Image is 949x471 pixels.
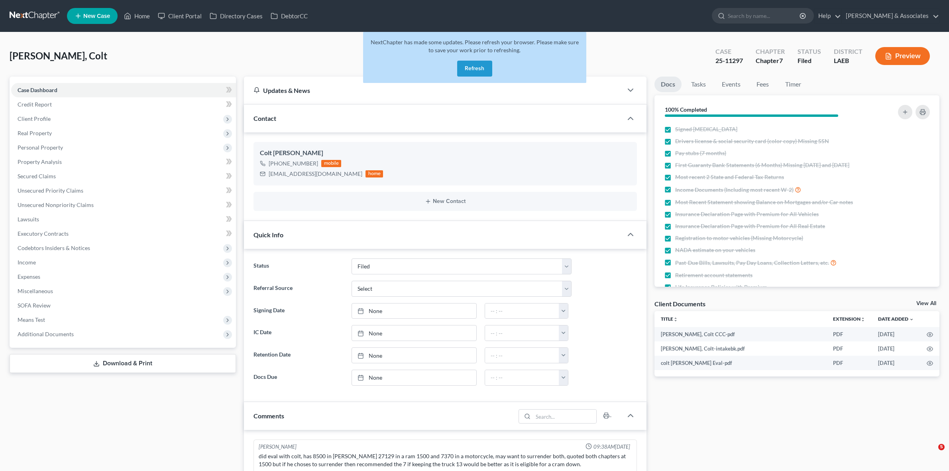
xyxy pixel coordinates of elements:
td: [PERSON_NAME], Colt-intakebk.pdf [654,341,827,356]
span: 5 [938,444,945,450]
span: Most recent 2 State and Federal Tax Returns [675,173,784,181]
span: Income Documents (Including most recent W-2) [675,186,794,194]
strong: 100% Completed [665,106,707,113]
iframe: Intercom live chat [922,444,941,463]
span: First Guaranty Bank Statements (6 Months) Missing [DATE] and [DATE] [675,161,849,169]
a: Credit Report [11,97,236,112]
button: New Contact [260,198,630,205]
label: Signing Date [250,303,347,319]
span: Secured Claims [18,173,56,179]
a: Timer [779,77,808,92]
a: Directory Cases [206,9,267,23]
span: Comments [253,412,284,420]
span: Property Analysis [18,158,62,165]
div: [EMAIL_ADDRESS][DOMAIN_NAME] [269,170,362,178]
span: Past-Due Bills, Lawsuits, Pay Day Loans, Collection Letters, etc. [675,259,829,267]
td: PDF [827,327,872,341]
span: Unsecured Priority Claims [18,187,83,194]
div: Chapter [756,56,785,65]
a: Date Added expand_more [878,316,914,322]
div: Filed [798,56,821,65]
span: [PERSON_NAME], Colt [10,50,107,61]
div: Updates & News [253,86,613,95]
label: IC Date [250,325,347,341]
span: Retirement account statements [675,271,753,279]
input: -- : -- [485,370,559,385]
a: None [352,303,476,319]
div: Chapter [756,47,785,56]
div: [PERSON_NAME] [259,443,297,451]
span: Unsecured Nonpriority Claims [18,201,94,208]
span: Additional Documents [18,331,74,337]
span: Life Insurance Policies with Premium [675,283,767,291]
td: PDF [827,341,872,356]
i: unfold_more [861,317,865,322]
span: Credit Report [18,101,52,108]
label: Retention Date [250,347,347,363]
span: Expenses [18,273,40,280]
a: Secured Claims [11,169,236,183]
span: Codebtors Insiders & Notices [18,244,90,251]
a: SOFA Review [11,298,236,313]
input: -- : -- [485,348,559,363]
a: Titleunfold_more [661,316,678,322]
a: None [352,325,476,341]
span: Income [18,259,36,266]
button: Preview [875,47,930,65]
a: Home [120,9,154,23]
span: SOFA Review [18,302,51,309]
span: Client Profile [18,115,51,122]
span: Real Property [18,130,52,136]
span: Quick Info [253,231,283,238]
div: Client Documents [654,300,705,308]
a: Docs [654,77,682,92]
td: [DATE] [872,341,920,356]
div: District [834,47,863,56]
a: [PERSON_NAME] & Associates [842,9,939,23]
span: Drivers license & social security card (color copy) Missing SSN [675,137,829,145]
a: Case Dashboard [11,83,236,97]
div: LAEB [834,56,863,65]
a: Unsecured Priority Claims [11,183,236,198]
input: -- : -- [485,325,559,341]
span: Registration to motor vehicles (Missing Motorcycle) [675,234,803,242]
input: Search... [533,410,596,423]
span: Insurance Declaration Page with Premium for All Real Estate [675,222,825,230]
span: Case Dashboard [18,87,57,93]
span: Pay stubs (7 months) [675,149,726,157]
a: Property Analysis [11,155,236,169]
div: [PHONE_NUMBER] [269,160,318,168]
span: Personal Property [18,144,63,151]
span: Executory Contracts [18,230,69,237]
span: New Case [83,13,110,19]
td: [DATE] [872,327,920,341]
span: 7 [779,57,783,64]
span: 09:38AM[DATE] [593,443,630,451]
span: Means Test [18,316,45,323]
td: [DATE] [872,356,920,370]
a: Download & Print [10,354,236,373]
a: Fees [750,77,776,92]
div: 25-11297 [715,56,743,65]
div: Status [798,47,821,56]
div: did eval with colt, has 8500 in [PERSON_NAME] 27129 in a ram 1500 and 7370 in a motorcycle, may w... [259,452,631,468]
a: Events [715,77,747,92]
a: Help [814,9,841,23]
label: Status [250,258,347,274]
span: Contact [253,114,276,122]
label: Docs Due [250,370,347,386]
div: Case [715,47,743,56]
div: mobile [321,160,341,167]
span: Lawsuits [18,216,39,223]
input: -- : -- [485,303,559,319]
span: Signed [MEDICAL_DATA] [675,125,737,133]
i: expand_more [909,317,914,322]
input: Search by name... [728,8,801,23]
a: Executory Contracts [11,227,236,241]
span: NADA estimate on your vehicles [675,246,755,254]
div: Colt [PERSON_NAME] [260,148,630,158]
td: [PERSON_NAME], Colt CCC-pdf [654,327,827,341]
td: colt [PERSON_NAME] Eval-pdf [654,356,827,370]
a: Extensionunfold_more [833,316,865,322]
a: View All [916,301,936,306]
